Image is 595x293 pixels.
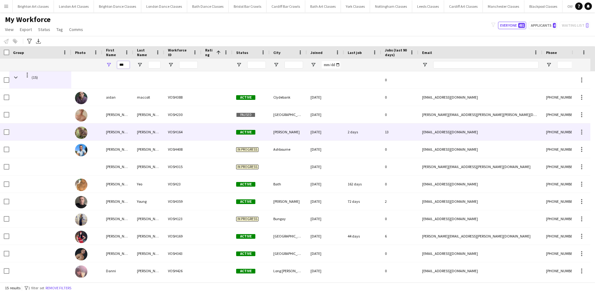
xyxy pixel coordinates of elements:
input: Email Filter Input [433,61,539,69]
span: Paused [236,113,255,117]
div: [EMAIL_ADDRESS][DOMAIN_NAME] [418,123,542,140]
div: [EMAIL_ADDRESS][DOMAIN_NAME] [418,141,542,158]
button: Open Filter Menu [273,62,279,68]
div: 0 [381,210,418,227]
div: [PERSON_NAME][EMAIL_ADDRESS][PERSON_NAME][PERSON_NAME][DOMAIN_NAME] [418,106,542,123]
div: [EMAIL_ADDRESS][DOMAIN_NAME] [418,89,542,106]
div: [DATE] [307,228,344,245]
div: 2 [381,193,418,210]
app-action-btn: Advanced filters [26,38,33,45]
div: VOSH426 [164,262,201,279]
span: Last job [348,50,362,55]
span: Photo [75,50,86,55]
div: 0 [381,262,418,279]
img: Daniel Yeo [75,179,87,191]
span: Tag [56,27,63,32]
button: Leeds Classes [412,0,444,12]
span: Rating [205,48,214,57]
div: aidan [102,89,133,106]
div: Ashbourne [270,141,307,158]
input: Workforce ID Filter Input [179,61,198,69]
div: [DATE] [307,89,344,106]
span: View [5,27,14,32]
div: [PERSON_NAME] [102,228,133,245]
div: [PERSON_NAME] [133,245,164,262]
div: 0 [381,106,418,123]
span: Active [236,95,255,100]
button: Cardiff Art Classes [444,0,483,12]
span: Status [236,50,248,55]
div: 0 [381,71,418,88]
div: [EMAIL_ADDRESS][DOMAIN_NAME] [418,193,542,210]
div: 6 [381,228,418,245]
div: maccoll [133,89,164,106]
span: Status [38,27,50,32]
a: View [2,25,16,33]
div: 0 [381,245,418,262]
a: Export [17,25,34,33]
img: Daniel Carter [75,144,87,156]
div: [GEOGRAPHIC_DATA] [270,228,307,245]
div: [PERSON_NAME] [133,141,164,158]
button: Open Filter Menu [546,62,552,68]
div: VOSH388 [164,89,201,106]
button: Everyone481 [498,22,526,29]
button: Open Filter Menu [168,62,174,68]
span: Email [422,50,432,55]
button: Brighton Art classes [13,0,54,12]
div: Bungay [270,210,307,227]
span: (15) [32,71,38,83]
div: [DATE] [307,123,344,140]
div: VOSH408 [164,141,201,158]
span: Active [236,234,255,239]
div: [PERSON_NAME][EMAIL_ADDRESS][PERSON_NAME][DOMAIN_NAME] [418,228,542,245]
div: 0 [381,158,418,175]
app-action-btn: Export XLSX [35,38,42,45]
span: In progress [236,217,258,221]
span: In progress [236,165,258,169]
button: Manchester Classes [483,0,524,12]
div: Clydebank [270,89,307,106]
span: 481 [518,23,525,28]
img: Danni Wardle [75,265,87,278]
button: Applicants4 [529,22,557,29]
span: Active [236,130,255,135]
div: VOSH123 [164,210,201,227]
div: VOSH359 [164,193,201,210]
div: 44 days [344,228,381,245]
img: Danielle Scharpf [75,231,87,243]
div: [EMAIL_ADDRESS][DOMAIN_NAME] [418,245,542,262]
div: [PERSON_NAME] [133,106,164,123]
div: VOSH23 [164,175,201,193]
button: Nottingham Classes [370,0,412,12]
button: London Dance Classes [141,0,187,12]
img: Daniel Young [75,196,87,208]
div: [EMAIL_ADDRESS][DOMAIN_NAME] [418,262,542,279]
div: [DATE] [307,193,344,210]
span: 4 [553,23,556,28]
span: Last Name [137,48,153,57]
a: Tag [54,25,65,33]
button: Cardiff Bar Crawls [267,0,305,12]
button: Open Filter Menu [137,62,143,68]
button: Bath Art Classes [305,0,341,12]
button: Remove filters [44,285,73,291]
span: Active [236,251,255,256]
div: VOSH164 [164,123,201,140]
div: [PERSON_NAME] [102,245,133,262]
div: [PERSON_NAME] [133,262,164,279]
img: Daniel Bottomley [75,127,87,139]
div: [DATE] [307,141,344,158]
div: [DATE] [307,106,344,123]
div: [PERSON_NAME] [102,210,133,227]
button: York Classes [341,0,370,12]
div: [PERSON_NAME] [133,123,164,140]
div: [PERSON_NAME] [133,158,164,175]
button: London Art Classes [54,0,94,12]
div: [PERSON_NAME] [102,141,133,158]
a: Comms [67,25,86,33]
span: City [273,50,280,55]
span: 1 filter set [28,286,44,290]
div: [PERSON_NAME] [133,228,164,245]
button: Bath Dance Classes [187,0,229,12]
